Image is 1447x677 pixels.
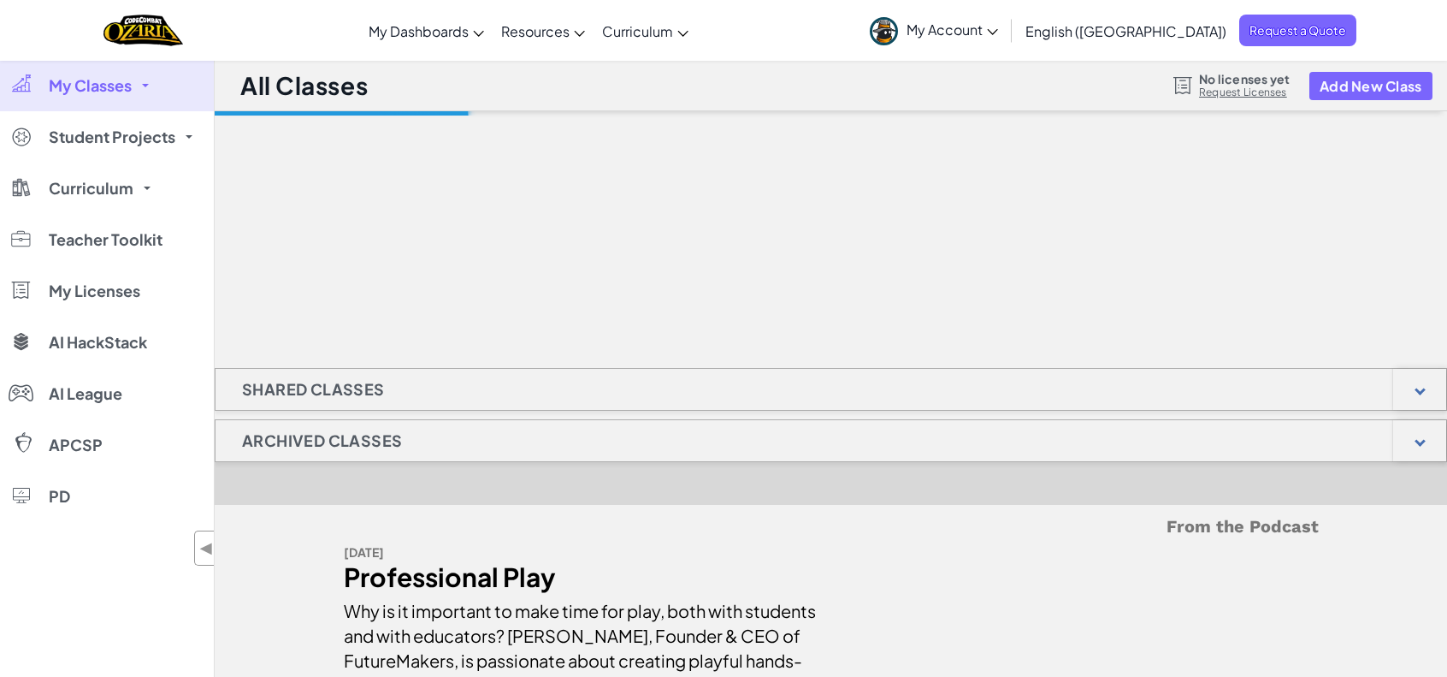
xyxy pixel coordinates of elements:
[1239,15,1356,46] a: Request a Quote
[344,514,1319,540] h5: From the Podcast
[493,8,594,54] a: Resources
[199,536,214,561] span: ◀
[49,78,132,93] span: My Classes
[907,21,998,39] span: My Account
[1025,22,1226,40] span: English ([GEOGRAPHIC_DATA])
[1017,8,1235,54] a: English ([GEOGRAPHIC_DATA])
[49,232,162,247] span: Teacher Toolkit
[49,335,147,350] span: AI HackStack
[344,565,818,590] div: Professional Play
[369,22,469,40] span: My Dashboards
[360,8,493,54] a: My Dashboards
[49,386,122,401] span: AI League
[103,13,183,48] img: Home
[344,540,818,565] div: [DATE]
[216,419,428,462] h1: Archived Classes
[602,22,673,40] span: Curriculum
[49,129,175,145] span: Student Projects
[594,8,697,54] a: Curriculum
[49,283,140,299] span: My Licenses
[501,22,570,40] span: Resources
[240,69,368,102] h1: All Classes
[861,3,1007,57] a: My Account
[1199,72,1290,86] span: No licenses yet
[1199,86,1290,99] a: Request Licenses
[870,17,898,45] img: avatar
[49,181,133,196] span: Curriculum
[103,13,183,48] a: Ozaria by CodeCombat logo
[1309,72,1432,100] button: Add New Class
[216,368,411,411] h1: Shared Classes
